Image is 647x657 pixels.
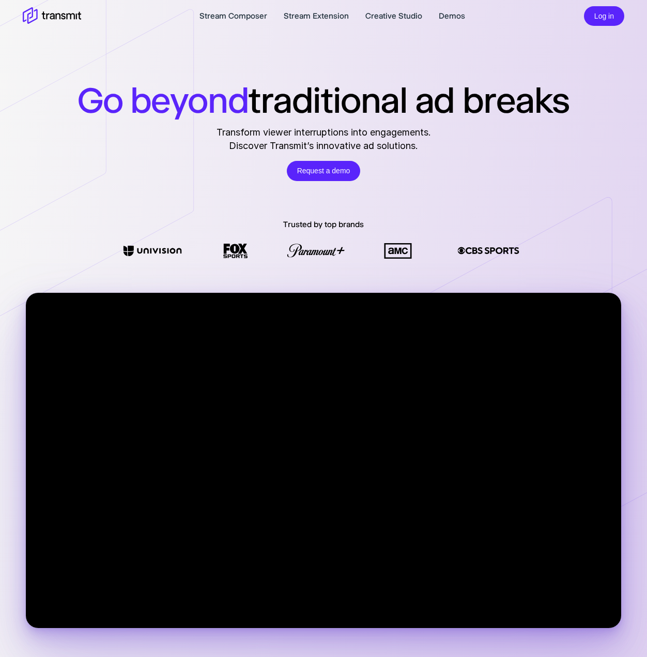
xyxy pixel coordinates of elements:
p: Trusted by top brands [283,218,364,231]
a: Stream Composer [199,10,267,22]
a: Creative Studio [365,10,422,22]
a: Request a demo [287,161,361,181]
a: Log in [584,10,624,20]
a: Stream Extension [284,10,349,22]
span: Discover Transmit’s innovative ad solutions. [217,139,431,153]
span: Transform viewer interruptions into engagements. [217,126,431,139]
h1: traditional ad breaks [78,79,569,122]
button: Log in [584,6,624,26]
a: Demos [439,10,465,22]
